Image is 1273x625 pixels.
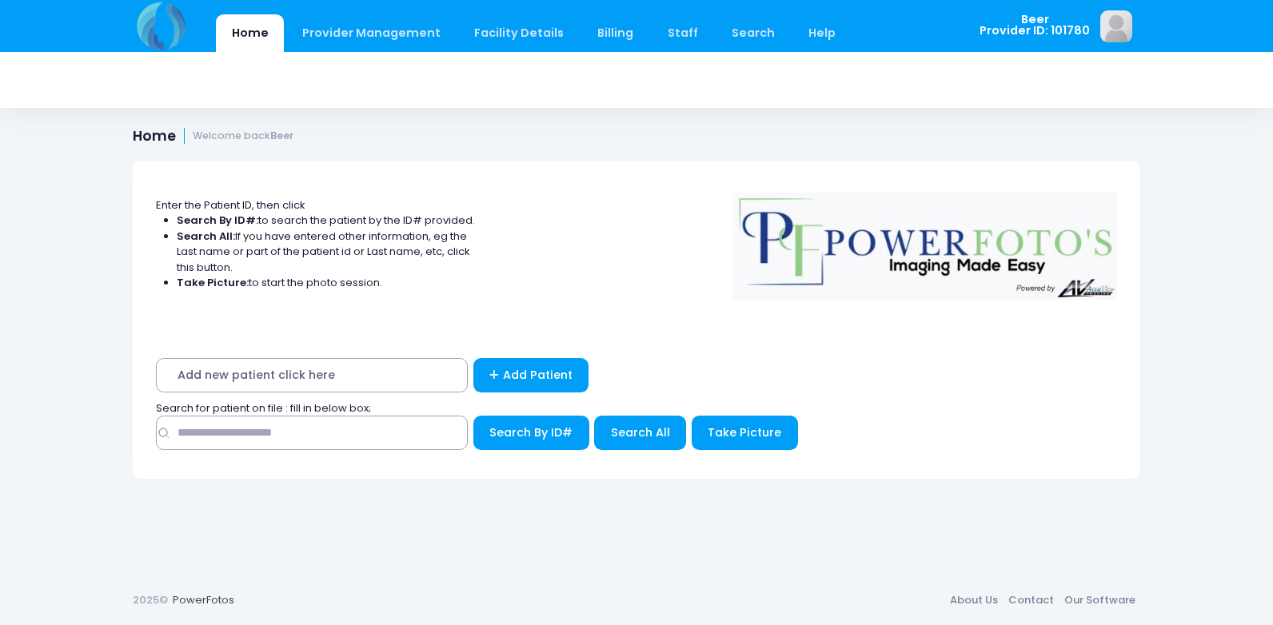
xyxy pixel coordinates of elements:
[944,586,1003,615] a: About Us
[1059,586,1140,615] a: Our Software
[177,275,249,290] strong: Take Picture:
[270,129,294,142] strong: Beer
[133,128,294,145] h1: Home
[156,358,468,392] span: Add new patient click here
[489,424,573,440] span: Search By ID#
[793,14,852,52] a: Help
[652,14,713,52] a: Staff
[473,358,589,392] a: Add Patient
[725,181,1125,300] img: Logo
[177,213,258,228] strong: Search By ID#:
[177,229,235,244] strong: Search All:
[473,416,589,450] button: Search By ID#
[1100,10,1132,42] img: image
[156,197,305,213] span: Enter the Patient ID, then click
[980,14,1090,37] span: Beer Provider ID: 101780
[708,424,781,440] span: Take Picture
[582,14,649,52] a: Billing
[692,416,798,450] button: Take Picture
[177,213,476,229] li: to search the patient by the ID# provided.
[173,592,234,607] a: PowerFotos
[216,14,284,52] a: Home
[611,424,670,440] span: Search All
[459,14,580,52] a: Facility Details
[193,130,294,142] small: Welcome back
[286,14,456,52] a: Provider Management
[156,400,371,416] span: Search for patient on file : fill in below box;
[177,229,476,276] li: If you have entered other information, eg the Last name or part of the patient id or Last name, e...
[1003,586,1059,615] a: Contact
[594,416,686,450] button: Search All
[177,275,476,291] li: to start the photo session.
[133,592,168,607] span: 2025©
[716,14,790,52] a: Search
